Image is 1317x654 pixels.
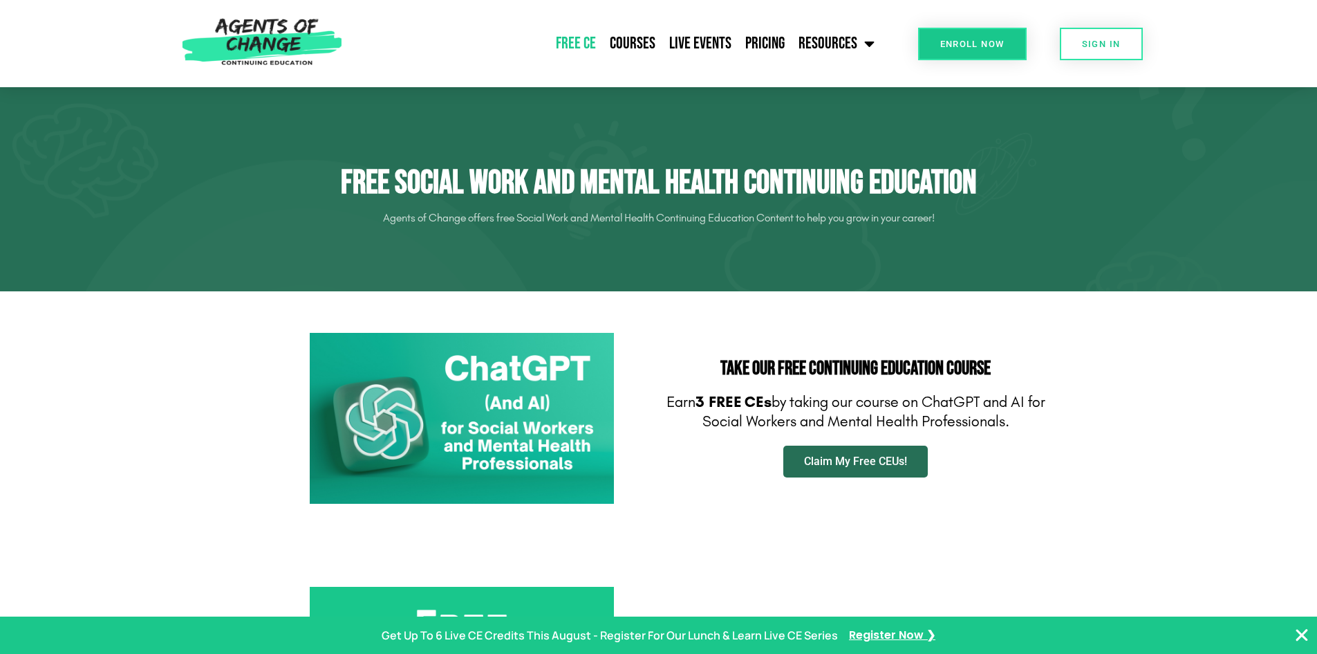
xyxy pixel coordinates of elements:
[666,392,1046,432] p: Earn by taking our course on ChatGPT and AI for Social Workers and Mental Health Professionals.
[272,163,1046,203] h1: Free Social Work and Mental Health Continuing Education
[695,393,772,411] b: 3 FREE CEs
[349,26,881,61] nav: Menu
[792,26,881,61] a: Resources
[783,446,928,478] a: Claim My Free CEUs!
[738,26,792,61] a: Pricing
[666,359,1046,379] h2: Take Our FREE Continuing Education Course
[662,26,738,61] a: Live Events
[603,26,662,61] a: Courses
[382,626,838,646] p: Get Up To 6 Live CE Credits This August - Register For Our Lunch & Learn Live CE Series
[1082,39,1121,48] span: SIGN IN
[918,28,1027,60] a: Enroll Now
[1293,627,1310,644] button: Close Banner
[549,26,603,61] a: Free CE
[272,207,1046,229] p: Agents of Change offers free Social Work and Mental Health Continuing Education Content to help y...
[1060,28,1143,60] a: SIGN IN
[849,626,935,646] a: Register Now ❯
[804,456,907,467] span: Claim My Free CEUs!
[940,39,1005,48] span: Enroll Now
